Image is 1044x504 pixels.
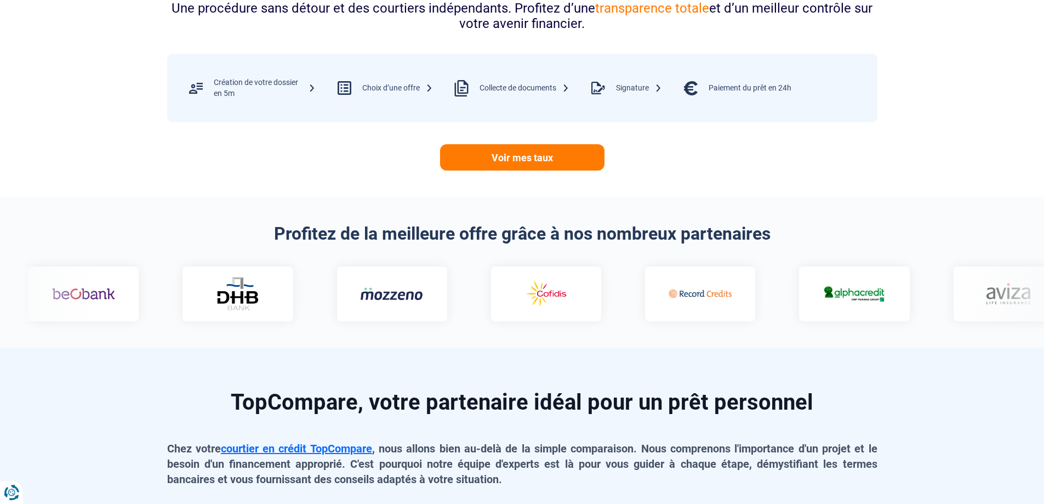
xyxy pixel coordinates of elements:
[167,223,877,244] h2: Profitez de la meilleure offre grâce à nos nombreux partenaires
[214,77,316,99] div: Création de votre dossier en 5m
[667,278,730,310] img: Record credits
[616,83,662,94] div: Signature
[167,441,877,487] p: Chez votre , nous allons bien au-delà de la simple comparaison. Nous comprenons l'importance d'un...
[221,442,372,455] a: courtier en crédit TopCompare
[595,1,709,16] span: transparence totale
[359,287,422,301] img: Mozzeno
[821,284,884,303] img: Alphacredit
[513,278,576,310] img: Cofidis
[480,83,569,94] div: Collecte de documents
[362,83,433,94] div: Choix d’une offre
[214,277,258,310] img: DHB Bank
[709,83,791,94] div: Paiement du prêt en 24h
[167,1,877,32] div: Une procédure sans détour et des courtiers indépendants. Profitez d’une et d’un meilleur contrôle...
[50,278,113,310] img: Beobank
[440,144,604,171] a: Voir mes taux
[167,392,877,414] h2: TopCompare, votre partenaire idéal pour un prêt personnel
